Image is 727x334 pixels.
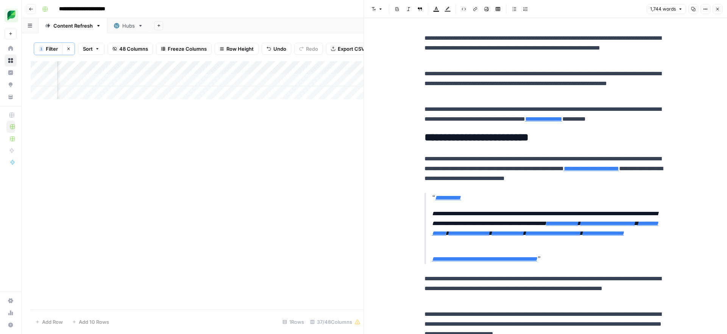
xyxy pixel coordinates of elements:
[338,45,365,53] span: Export CSV
[5,295,17,307] a: Settings
[5,79,17,91] a: Opportunities
[5,54,17,67] a: Browse
[647,4,686,14] button: 1,744 words
[156,43,212,55] button: Freeze Columns
[215,43,259,55] button: Row Height
[122,22,135,30] div: Hubs
[31,316,67,328] button: Add Row
[119,45,148,53] span: 48 Columns
[306,45,318,53] span: Redo
[46,45,58,53] span: Filter
[5,91,17,103] a: Your Data
[294,43,323,55] button: Redo
[5,319,17,331] button: Help + Support
[67,316,114,328] button: Add 10 Rows
[40,46,42,52] span: 1
[279,316,307,328] div: 1 Rows
[83,45,93,53] span: Sort
[79,318,109,326] span: Add 10 Rows
[326,43,370,55] button: Export CSV
[39,18,108,33] a: Content Refresh
[108,18,150,33] a: Hubs
[39,46,44,52] div: 1
[168,45,207,53] span: Freeze Columns
[650,6,676,12] span: 1,744 words
[5,6,17,25] button: Workspace: SproutSocial
[42,318,63,326] span: Add Row
[262,43,291,55] button: Undo
[34,43,62,55] button: 1Filter
[53,22,93,30] div: Content Refresh
[78,43,105,55] button: Sort
[108,43,153,55] button: 48 Columns
[5,67,17,79] a: Insights
[5,307,17,319] a: Usage
[307,316,363,328] div: 37/48 Columns
[5,9,18,22] img: SproutSocial Logo
[5,42,17,54] a: Home
[226,45,254,53] span: Row Height
[273,45,286,53] span: Undo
